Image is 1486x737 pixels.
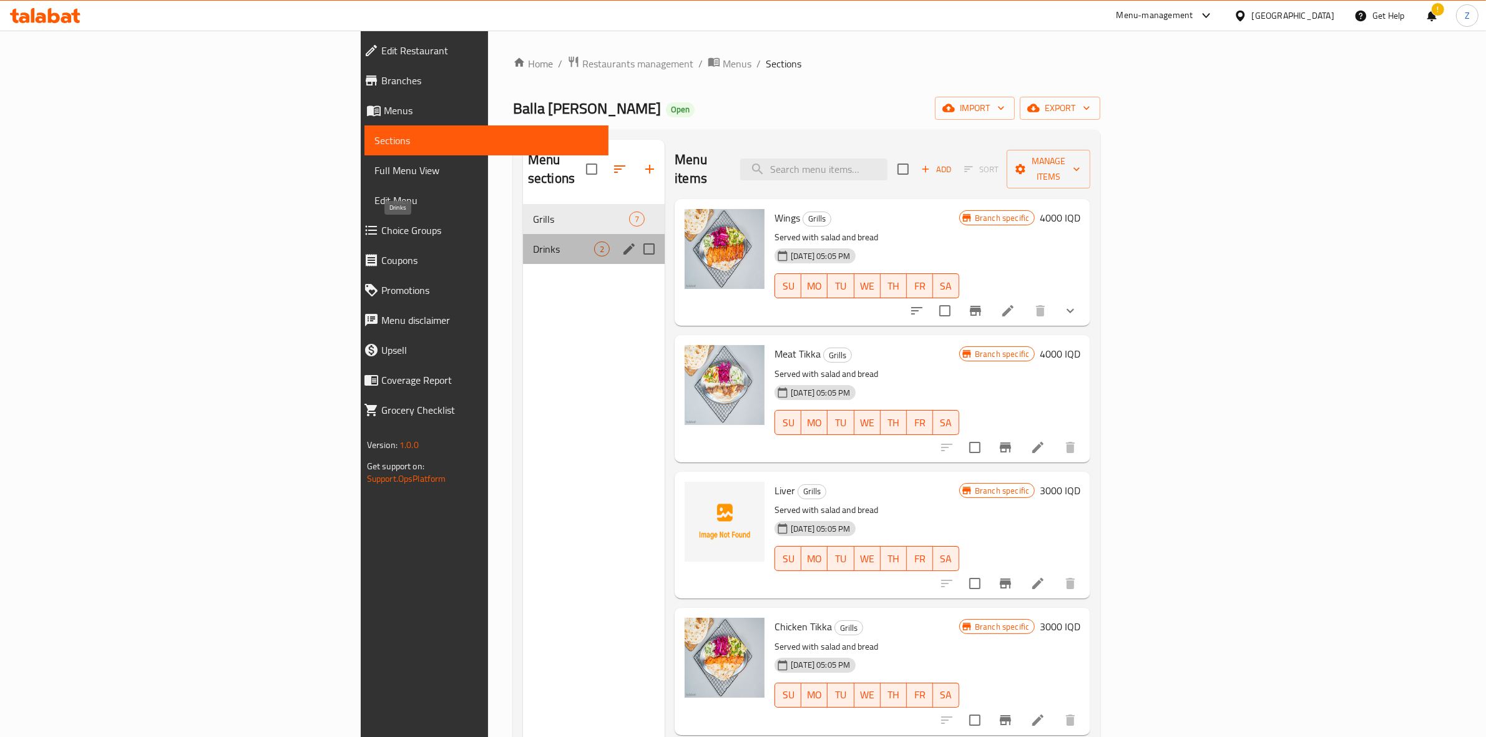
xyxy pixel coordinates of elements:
span: TU [833,277,849,295]
button: TH [881,546,907,571]
span: Promotions [381,283,599,298]
button: sort-choices [902,296,932,326]
div: [GEOGRAPHIC_DATA] [1252,9,1334,22]
span: [DATE] 05:05 PM [786,523,855,535]
a: Edit Menu [364,185,609,215]
span: SA [938,686,954,704]
span: 7 [630,213,644,225]
span: Select to update [962,707,988,733]
span: Grills [798,484,826,499]
h6: 4000 IQD [1040,345,1080,363]
span: Select all sections [579,156,605,182]
button: SA [933,410,959,435]
span: WE [859,414,876,432]
a: Edit menu item [1000,303,1015,318]
a: Edit menu item [1030,440,1045,455]
span: Branch specific [970,485,1034,497]
span: WE [859,277,876,295]
button: TU [828,683,854,708]
button: TU [828,410,854,435]
button: SA [933,546,959,571]
span: Coupons [381,253,599,268]
a: Restaurants management [567,56,693,72]
button: import [935,97,1015,120]
div: items [629,212,645,227]
button: delete [1055,569,1085,598]
span: FR [912,414,928,432]
span: Branch specific [970,212,1034,224]
span: Drinks [533,242,594,256]
span: Edit Restaurant [381,43,599,58]
span: SU [780,686,796,704]
button: TU [828,546,854,571]
span: [DATE] 05:05 PM [786,659,855,671]
span: SA [938,550,954,568]
button: MO [801,273,828,298]
span: TH [886,414,902,432]
span: Restaurants management [582,56,693,71]
span: WE [859,686,876,704]
span: Select to update [962,434,988,461]
span: TU [833,414,849,432]
span: MO [806,277,823,295]
button: Branch-specific-item [990,432,1020,462]
span: Grills [533,212,629,227]
h6: 3000 IQD [1040,618,1080,635]
nav: breadcrumb [513,56,1100,72]
span: Grocery Checklist [381,403,599,417]
button: MO [801,683,828,708]
a: Sections [364,125,609,155]
span: Liver [775,481,795,500]
button: MO [801,546,828,571]
a: Menus [354,95,609,125]
a: Menus [708,56,751,72]
span: TU [833,550,849,568]
span: TH [886,550,902,568]
span: Branch specific [970,348,1034,360]
button: Branch-specific-item [961,296,990,326]
span: Manage items [1017,154,1080,185]
div: Grills7 [523,204,665,234]
button: TH [881,273,907,298]
span: Menus [384,103,599,118]
span: Grills [803,212,831,226]
span: SU [780,414,796,432]
span: Select section first [956,160,1007,179]
a: Menu disclaimer [354,305,609,335]
span: SU [780,277,796,295]
span: Grills [824,348,851,363]
span: Edit Menu [374,193,599,208]
svg: Show Choices [1063,303,1078,318]
p: Served with salad and bread [775,502,959,518]
span: [DATE] 05:05 PM [786,387,855,399]
button: Branch-specific-item [990,569,1020,598]
span: MO [806,414,823,432]
span: Select to update [932,298,958,324]
button: TU [828,273,854,298]
p: Served with salad and bread [775,639,959,655]
button: WE [854,546,881,571]
span: 1.0.0 [399,437,419,453]
button: Add [916,160,956,179]
button: delete [1055,432,1085,462]
span: Upsell [381,343,599,358]
button: export [1020,97,1100,120]
span: MO [806,686,823,704]
span: Open [666,104,695,115]
a: Edit Restaurant [354,36,609,66]
button: SA [933,273,959,298]
li: / [756,56,761,71]
p: Served with salad and bread [775,366,959,382]
img: Liver [685,482,765,562]
span: Add [919,162,953,177]
span: TH [886,686,902,704]
span: Add item [916,160,956,179]
span: Choice Groups [381,223,599,238]
button: edit [620,240,638,258]
button: SU [775,273,801,298]
button: TH [881,683,907,708]
span: WE [859,550,876,568]
a: Upsell [354,335,609,365]
button: TH [881,410,907,435]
